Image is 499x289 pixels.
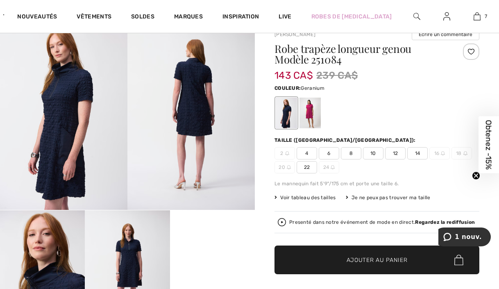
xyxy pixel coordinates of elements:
div: Le mannequin fait 5'9"/175 cm et porte une taille 6. [274,180,479,187]
h1: Robe trapèze longueur genou Modèle 251084 [274,43,445,65]
a: Soldes [131,13,154,22]
span: 2 [274,147,295,159]
span: 22 [297,161,317,173]
a: Se connecter [437,11,457,22]
a: 7 [462,11,492,21]
button: Écrire un commentaire [412,29,479,40]
button: Close teaser [472,171,480,180]
span: 6 [319,147,339,159]
div: Obtenez -15%Close teaser [479,116,499,173]
span: 24 [319,161,339,173]
div: Je ne peux pas trouver ma taille [346,194,431,201]
span: Voir tableau des tailles [274,194,336,201]
img: ring-m.svg [285,151,289,155]
span: 7 [485,13,487,20]
div: Taille ([GEOGRAPHIC_DATA]/[GEOGRAPHIC_DATA]): [274,137,417,144]
span: Couleur: [274,85,301,91]
img: 1ère Avenue [3,7,4,23]
span: 18 [451,147,472,159]
span: 12 [385,147,406,159]
span: 20 [274,161,295,173]
img: Mon panier [474,11,481,21]
span: 10 [363,147,383,159]
span: Obtenez -15% [484,120,494,169]
img: ring-m.svg [463,151,467,155]
span: 143 CA$ [274,61,313,81]
span: 4 [297,147,317,159]
span: 239 CA$ [316,68,358,83]
a: Robes de [MEDICAL_DATA] [311,12,392,21]
span: Geranium [301,85,324,91]
a: Nouveautés [17,13,57,22]
img: recherche [413,11,420,21]
img: Mes infos [443,11,450,21]
img: Robe Trap&egrave;ze Longueur Genou mod&egrave;le 251084. 2 [127,19,255,210]
img: Regardez la rediffusion [278,218,286,226]
a: Live [279,12,291,21]
a: Marques [174,13,203,22]
a: [PERSON_NAME] [274,32,315,37]
span: 16 [429,147,450,159]
img: ring-m.svg [331,165,335,169]
iframe: Ouvre un widget dans lequel vous pouvez chatter avec l’un de nos agents [438,228,491,248]
img: Bag.svg [454,255,463,265]
a: Vêtements [77,13,111,22]
img: ring-m.svg [287,165,291,169]
strong: Regardez la rediffusion [415,219,475,225]
span: Ajouter au panier [347,256,408,264]
span: 8 [341,147,361,159]
div: Presenté dans notre événement de mode en direct. [289,220,475,225]
button: Ajouter au panier [274,246,479,274]
span: Inspiration [222,13,259,22]
span: 14 [407,147,428,159]
video: Your browser does not support the video tag. [170,210,255,253]
div: Geranium [299,98,321,128]
div: Bleu Nuit [276,98,297,128]
img: ring-m.svg [441,151,445,155]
